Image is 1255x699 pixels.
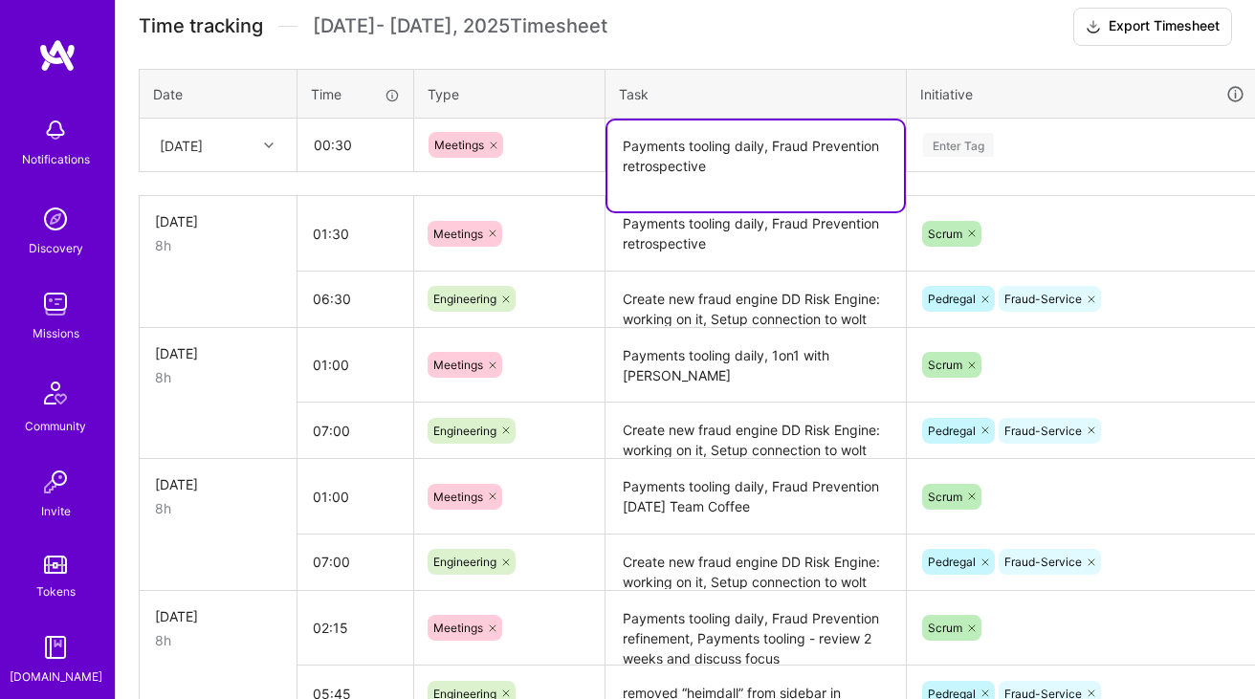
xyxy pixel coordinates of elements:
[155,367,281,387] div: 8h
[607,198,904,271] textarea: Payments tooling daily, Fraud Prevention retrospective
[41,501,71,521] div: Invite
[36,581,76,601] div: Tokens
[928,555,976,569] span: Pedregal
[607,273,904,326] textarea: Create new fraud engine DD Risk Engine: working on it, Setup connection to wolt evaluation checkp...
[297,536,413,587] input: HH:MM
[928,292,976,306] span: Pedregal
[928,227,962,241] span: Scrum
[155,606,281,626] div: [DATE]
[414,69,605,119] th: Type
[433,292,496,306] span: Engineering
[36,463,75,501] img: Invite
[10,666,102,687] div: [DOMAIN_NAME]
[923,130,994,160] div: Enter Tag
[297,339,413,390] input: HH:MM
[297,471,413,522] input: HH:MM
[36,628,75,666] img: guide book
[607,330,904,402] textarea: Payments tooling daily, 1on1 with [PERSON_NAME]
[155,498,281,518] div: 8h
[160,135,203,155] div: [DATE]
[928,621,962,635] span: Scrum
[920,83,1245,105] div: Initiative
[264,141,274,150] i: icon Chevron
[36,200,75,238] img: discovery
[1073,8,1232,46] button: Export Timesheet
[313,14,607,38] span: [DATE] - [DATE] , 2025 Timesheet
[25,416,86,436] div: Community
[155,343,281,363] div: [DATE]
[36,111,75,149] img: bell
[298,120,412,170] input: HH:MM
[434,138,484,152] span: Meetings
[607,120,904,211] textarea: Payments tooling daily, Fraud Prevention retrospective
[433,555,496,569] span: Engineering
[928,424,976,438] span: Pedregal
[1004,555,1082,569] span: Fraud-Service
[928,490,962,504] span: Scrum
[297,208,413,259] input: HH:MM
[33,370,78,416] img: Community
[607,536,904,589] textarea: Create new fraud engine DD Risk Engine: working on it, Setup connection to wolt evaluation checkp...
[928,358,962,372] span: Scrum
[38,38,77,73] img: logo
[607,404,904,457] textarea: Create new fraud engine DD Risk Engine: working on it, Setup connection to wolt evaluation checkp...
[155,235,281,255] div: 8h
[297,602,413,653] input: HH:MM
[1004,424,1082,438] span: Fraud-Service
[140,69,297,119] th: Date
[33,323,79,343] div: Missions
[1004,292,1082,306] span: Fraud-Service
[433,621,483,635] span: Meetings
[1086,17,1101,37] i: icon Download
[607,461,904,533] textarea: Payments tooling daily, Fraud Prevention [DATE] Team Coffee
[22,149,90,169] div: Notifications
[297,405,413,456] input: HH:MM
[155,474,281,494] div: [DATE]
[155,630,281,650] div: 8h
[44,556,67,574] img: tokens
[433,424,496,438] span: Engineering
[155,211,281,231] div: [DATE]
[297,273,413,324] input: HH:MM
[433,227,483,241] span: Meetings
[36,285,75,323] img: teamwork
[605,69,907,119] th: Task
[433,490,483,504] span: Meetings
[607,593,904,665] textarea: Payments tooling daily, Fraud Prevention refinement, Payments tooling - review 2 weeks and discus...
[311,84,400,104] div: Time
[139,14,263,38] span: Time tracking
[29,238,83,258] div: Discovery
[433,358,483,372] span: Meetings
